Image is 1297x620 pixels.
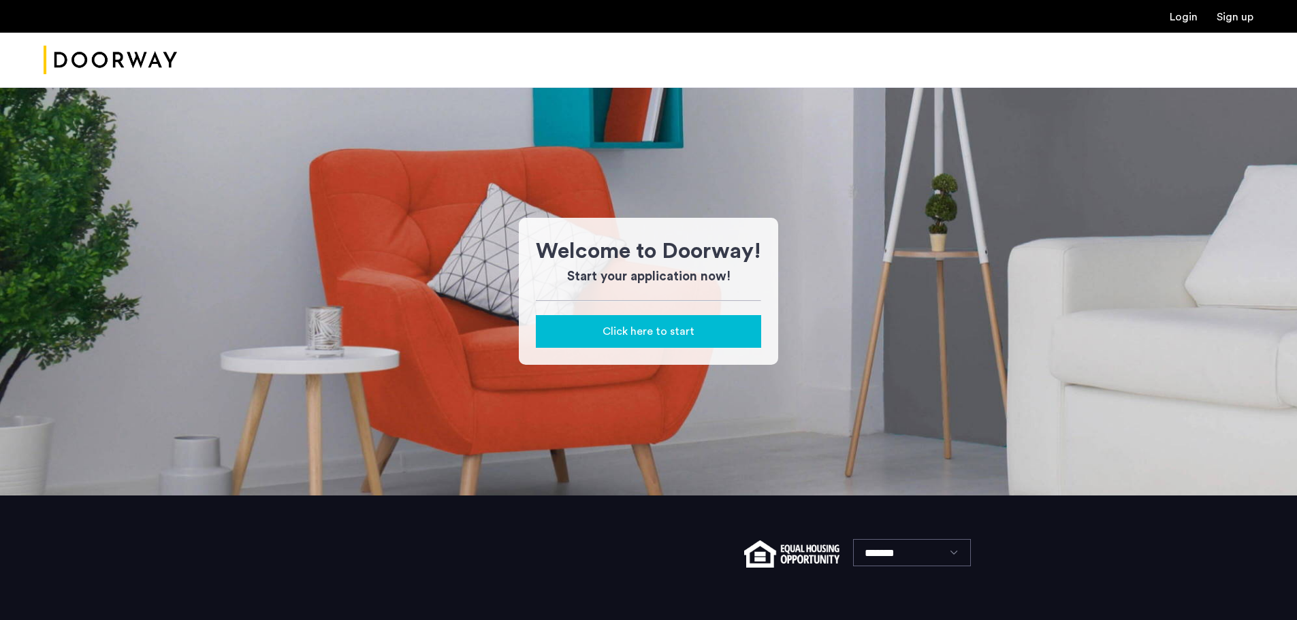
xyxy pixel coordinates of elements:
[603,323,694,340] span: Click here to start
[853,539,971,566] select: Language select
[744,540,839,568] img: equal-housing.png
[536,315,761,348] button: button
[44,35,177,86] img: logo
[1170,12,1198,22] a: Login
[44,35,177,86] a: Cazamio Logo
[1217,12,1253,22] a: Registration
[536,267,761,287] h3: Start your application now!
[536,235,761,267] h1: Welcome to Doorway!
